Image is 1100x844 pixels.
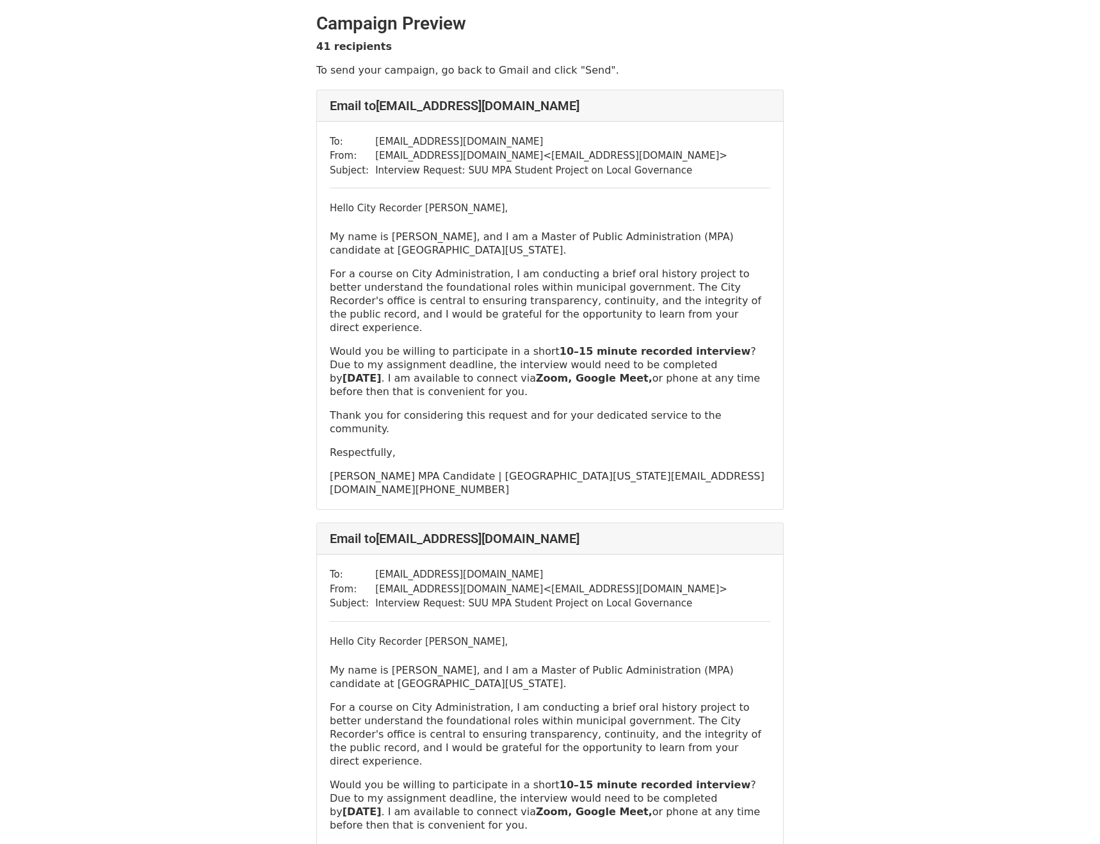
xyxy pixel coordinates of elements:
td: [EMAIL_ADDRESS][DOMAIN_NAME] < [EMAIL_ADDRESS][DOMAIN_NAME] > [375,582,727,597]
td: [EMAIL_ADDRESS][DOMAIN_NAME] < [EMAIL_ADDRESS][DOMAIN_NAME] > [375,149,727,163]
b: [DATE] [343,806,382,818]
td: Interview Request: SUU MPA Student Project on Local Governance [375,596,727,611]
b: 10–15 minute recorded interview [560,779,750,791]
strong: 41 recipients [316,40,392,53]
td: Subject: [330,596,375,611]
td: [EMAIL_ADDRESS][DOMAIN_NAME] [375,567,727,582]
td: From: [330,149,375,163]
td: Interview Request: SUU MPA Student Project on Local Governance [375,163,727,178]
td: To: [330,567,375,582]
h4: Email to [EMAIL_ADDRESS][DOMAIN_NAME] [330,531,770,546]
p: Would you be willing to participate in a short ? Due to my assignment deadline, the interview wou... [330,345,770,398]
h2: Campaign Preview [316,13,784,35]
p: Would you be willing to participate in a short ? Due to my assignment deadline, the interview wou... [330,778,770,832]
td: Subject: [330,163,375,178]
p: My name is [PERSON_NAME], and I am a Master of Public Administration (MPA) candidate at [GEOGRAPH... [330,230,770,257]
b: 10–15 minute recorded interview [560,345,750,357]
p: My name is [PERSON_NAME], and I am a Master of Public Administration (MPA) candidate at [GEOGRAPH... [330,663,770,690]
p: To send your campaign, go back to Gmail and click "Send". [316,63,784,77]
b: Zoom, Google Meet, [536,806,652,818]
h4: Email to [EMAIL_ADDRESS][DOMAIN_NAME] [330,98,770,113]
p: Respectfully, [330,446,770,459]
p: For a course on City Administration, I am conducting a brief oral history project to better under... [330,267,770,334]
td: To: [330,134,375,149]
p: [PERSON_NAME] MPA Candidate | [GEOGRAPHIC_DATA][US_STATE] [EMAIL_ADDRESS][DOMAIN_NAME] [PHONE_NUM... [330,469,770,496]
td: From: [330,582,375,597]
td: [EMAIL_ADDRESS][DOMAIN_NAME] [375,134,727,149]
p: Thank you for considering this request and for your dedicated service to the community. [330,409,770,435]
b: [DATE] [343,372,382,384]
p: For a course on City Administration, I am conducting a brief oral history project to better under... [330,701,770,768]
div: Hello City Recorder [PERSON_NAME], [330,201,770,496]
b: Zoom, Google Meet, [536,372,652,384]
